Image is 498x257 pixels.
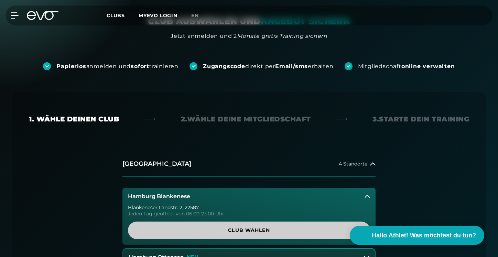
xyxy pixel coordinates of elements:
button: Hallo Athlet! Was möchtest du tun? [350,226,484,245]
strong: Zugangscode [203,63,245,69]
span: Clubs [107,12,125,19]
strong: online verwalten [401,63,455,69]
button: [GEOGRAPHIC_DATA]4 Standorte [122,151,376,177]
div: direkt per erhalten [203,63,333,70]
a: Club wählen [128,222,370,239]
div: 2. Wähle deine Mitgliedschaft [181,114,311,124]
div: Blankeneser Landstr. 2 , 22587 [128,205,370,210]
div: Jeden Tag geöffnet von 06:00-23:00 Uhr [128,211,370,216]
strong: Email/sms [275,63,308,69]
h3: Hamburg Blankenese [128,193,190,200]
span: 4 Standorte [339,161,367,167]
span: en [191,12,199,19]
a: en [191,12,207,20]
div: Jetzt anmelden und 2 [171,32,327,40]
button: Hamburg Blankenese [122,188,376,205]
h2: [GEOGRAPHIC_DATA] [122,160,191,168]
div: anmelden und trainieren [56,63,178,70]
div: 1. Wähle deinen Club [29,114,119,124]
a: Clubs [107,12,139,19]
div: Mitgliedschaft [358,63,455,70]
strong: Papierlos [56,63,86,69]
strong: sofort [131,63,149,69]
div: 3. Starte dein Training [372,114,469,124]
span: Hallo Athlet! Was möchtest du tun? [372,231,476,240]
em: Monate gratis Training sichern [237,33,327,39]
span: Club wählen [144,227,354,234]
a: MYEVO LOGIN [139,12,177,19]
